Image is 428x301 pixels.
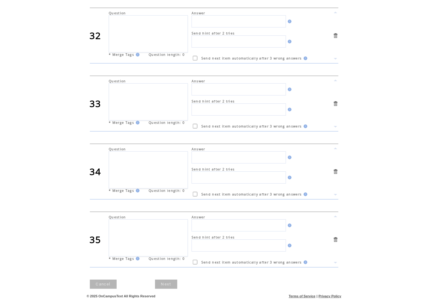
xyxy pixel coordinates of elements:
[333,145,338,151] a: Move this item up
[109,256,134,261] span: * Merge Tags
[333,9,338,15] a: Move this item up
[192,31,235,35] span: Send hint after 2 tries
[109,188,134,193] span: * Merge Tags
[286,176,292,179] img: help.gif
[333,237,338,242] a: Delete this item
[201,260,302,264] span: Send next item automatically after 3 wrong answers
[109,52,134,57] span: * Merge Tags
[286,88,292,91] img: help.gif
[333,56,338,62] a: Move this item down
[90,280,117,289] a: Cancel
[155,280,177,289] a: Next
[192,99,235,103] span: Send hint after 2 tries
[333,124,338,130] a: Move this item down
[192,79,205,83] span: Answer
[90,165,101,178] span: 34
[333,169,338,174] a: Delete this item
[333,213,338,219] a: Move this item up
[109,120,134,125] span: * Merge Tags
[149,52,185,57] span: Question length: 0
[333,101,338,106] a: Delete this item
[289,294,316,298] a: Terms of Service
[201,192,302,196] span: Send next item automatically after 3 wrong answers
[333,77,338,83] a: Move this item up
[149,256,185,261] span: Question length: 0
[286,108,292,111] img: help.gif
[109,79,126,83] span: Question
[192,167,235,171] span: Send hint after 2 tries
[286,244,292,247] img: help.gif
[134,257,140,260] img: help.gif
[90,233,101,246] span: 35
[286,20,292,23] img: help.gif
[286,40,292,43] img: help.gif
[201,56,302,60] span: Send next item automatically after 3 wrong answers
[302,260,307,264] img: help.gif
[319,294,341,298] a: Privacy Policy
[109,147,126,151] span: Question
[134,121,140,124] img: help.gif
[109,11,126,15] span: Question
[317,294,317,298] span: |
[134,53,140,56] img: help.gif
[286,224,292,227] img: help.gif
[109,215,126,219] span: Question
[90,97,101,110] span: 33
[149,188,185,193] span: Question length: 0
[192,215,205,219] span: Answer
[333,260,338,266] a: Move this item down
[333,33,338,38] a: Delete this item
[134,189,140,192] img: help.gif
[302,124,307,128] img: help.gif
[302,192,307,196] img: help.gif
[192,11,205,15] span: Answer
[90,29,101,42] span: 32
[201,124,302,128] span: Send next item automatically after 3 wrong answers
[302,56,307,60] img: help.gif
[192,147,205,151] span: Answer
[87,294,156,298] span: © 2025 OnCampusText All Rights Reserved
[192,235,235,239] span: Send hint after 2 tries
[286,156,292,159] img: help.gif
[149,120,185,125] span: Question length: 0
[333,192,338,198] a: Move this item down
